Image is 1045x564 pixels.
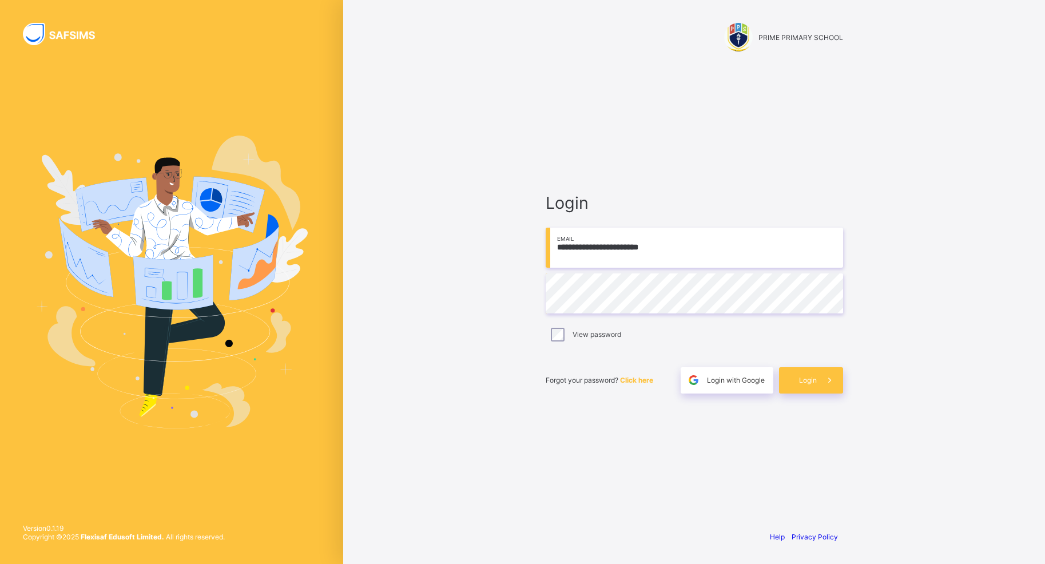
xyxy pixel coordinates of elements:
span: Forgot your password? [546,376,653,384]
img: SAFSIMS Logo [23,23,109,45]
span: Copyright © 2025 All rights reserved. [23,533,225,541]
span: Login [546,193,843,213]
a: Help [770,533,785,541]
strong: Flexisaf Edusoft Limited. [81,533,164,541]
img: Hero Image [35,136,308,428]
label: View password [573,330,621,339]
span: Login with Google [707,376,765,384]
img: google.396cfc9801f0270233282035f929180a.svg [687,374,700,387]
span: PRIME PRIMARY SCHOOL [758,33,843,42]
span: Version 0.1.19 [23,524,225,533]
a: Click here [620,376,653,384]
span: Login [799,376,817,384]
a: Privacy Policy [792,533,838,541]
